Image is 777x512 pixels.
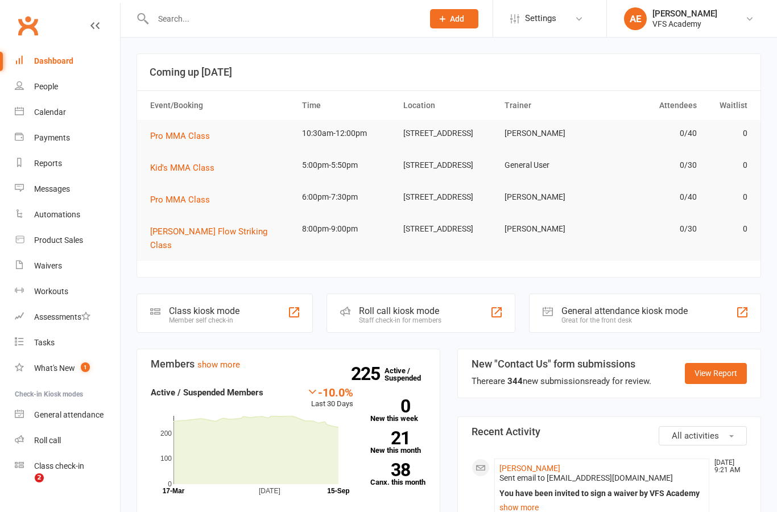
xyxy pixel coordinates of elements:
div: General attendance [34,410,104,419]
a: Workouts [15,279,120,304]
a: People [15,74,120,100]
span: Settings [525,6,556,31]
a: Messages [15,176,120,202]
td: [STREET_ADDRESS] [398,216,499,242]
td: 0/30 [601,152,702,179]
a: show more [197,360,240,370]
td: 0 [702,120,753,147]
th: Trainer [499,91,601,120]
div: [PERSON_NAME] [652,9,717,19]
div: Payments [34,133,70,142]
a: General attendance kiosk mode [15,402,120,428]
a: 0New this week [370,399,427,422]
h3: Coming up [DATE] [150,67,748,78]
div: There are new submissions ready for review. [472,374,651,388]
td: 0 [702,184,753,210]
td: 6:00pm-7:30pm [297,184,398,210]
a: Waivers [15,253,120,279]
td: [STREET_ADDRESS] [398,120,499,147]
div: Staff check-in for members [359,316,441,324]
div: Last 30 Days [307,386,353,410]
th: Event/Booking [145,91,297,120]
div: General attendance kiosk mode [561,305,688,316]
td: 0 [702,152,753,179]
span: 2 [35,473,44,482]
td: 0 [702,216,753,242]
div: Product Sales [34,236,83,245]
div: Assessments [34,312,90,321]
time: [DATE] 9:21 AM [709,459,746,474]
a: Automations [15,202,120,228]
a: Tasks [15,330,120,356]
span: [PERSON_NAME] Flow Striking Class [150,226,267,250]
strong: Active / Suspended Members [151,387,263,398]
div: Class kiosk mode [169,305,239,316]
div: Great for the front desk [561,316,688,324]
div: Member self check-in [169,316,239,324]
td: 0/40 [601,120,702,147]
span: 1 [81,362,90,372]
a: Class kiosk mode [15,453,120,479]
input: Search... [150,11,415,27]
strong: 344 [507,376,523,386]
strong: 21 [370,430,410,447]
td: 0/30 [601,216,702,242]
div: Reports [34,159,62,168]
a: Payments [15,125,120,151]
a: 38Canx. this month [370,463,427,486]
a: Roll call [15,428,120,453]
button: Kid's MMA Class [150,161,222,175]
th: Time [297,91,398,120]
span: Pro MMA Class [150,195,210,205]
a: Dashboard [15,48,120,74]
div: Waivers [34,261,62,270]
td: [STREET_ADDRESS] [398,184,499,210]
div: Roll call [34,436,61,445]
div: What's New [34,364,75,373]
button: [PERSON_NAME] Flow Striking Class [150,225,292,252]
strong: 225 [351,365,385,382]
div: You have been invited to sign a waiver by VFS Academy [499,489,704,498]
th: Attendees [601,91,702,120]
td: 10:30am-12:00pm [297,120,398,147]
iframe: Intercom live chat [11,473,39,501]
div: Tasks [34,338,55,347]
div: Dashboard [34,56,73,65]
button: Add [430,9,478,28]
a: Reports [15,151,120,176]
h3: Members [151,358,426,370]
div: Roll call kiosk mode [359,305,441,316]
td: [PERSON_NAME] [499,184,601,210]
h3: Recent Activity [472,426,747,437]
div: -10.0% [307,386,353,398]
span: All activities [672,431,719,441]
a: 21New this month [370,431,427,454]
span: Kid's MMA Class [150,163,214,173]
div: Calendar [34,108,66,117]
div: Workouts [34,287,68,296]
span: Sent email to [EMAIL_ADDRESS][DOMAIN_NAME] [499,473,673,482]
td: 5:00pm-5:50pm [297,152,398,179]
td: General User [499,152,601,179]
td: [PERSON_NAME] [499,216,601,242]
div: Messages [34,184,70,193]
th: Location [398,91,499,120]
button: All activities [659,426,747,445]
div: Automations [34,210,80,219]
td: [STREET_ADDRESS] [398,152,499,179]
a: Assessments [15,304,120,330]
span: Add [450,14,464,23]
span: Pro MMA Class [150,131,210,141]
h3: New "Contact Us" form submissions [472,358,651,370]
a: Clubworx [14,11,42,40]
td: 8:00pm-9:00pm [297,216,398,242]
a: Product Sales [15,228,120,253]
a: Calendar [15,100,120,125]
th: Waitlist [702,91,753,120]
strong: 0 [370,398,410,415]
td: 0/40 [601,184,702,210]
div: AE [624,7,647,30]
div: VFS Academy [652,19,717,29]
a: View Report [685,363,747,383]
a: 225Active / Suspended [385,358,435,390]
